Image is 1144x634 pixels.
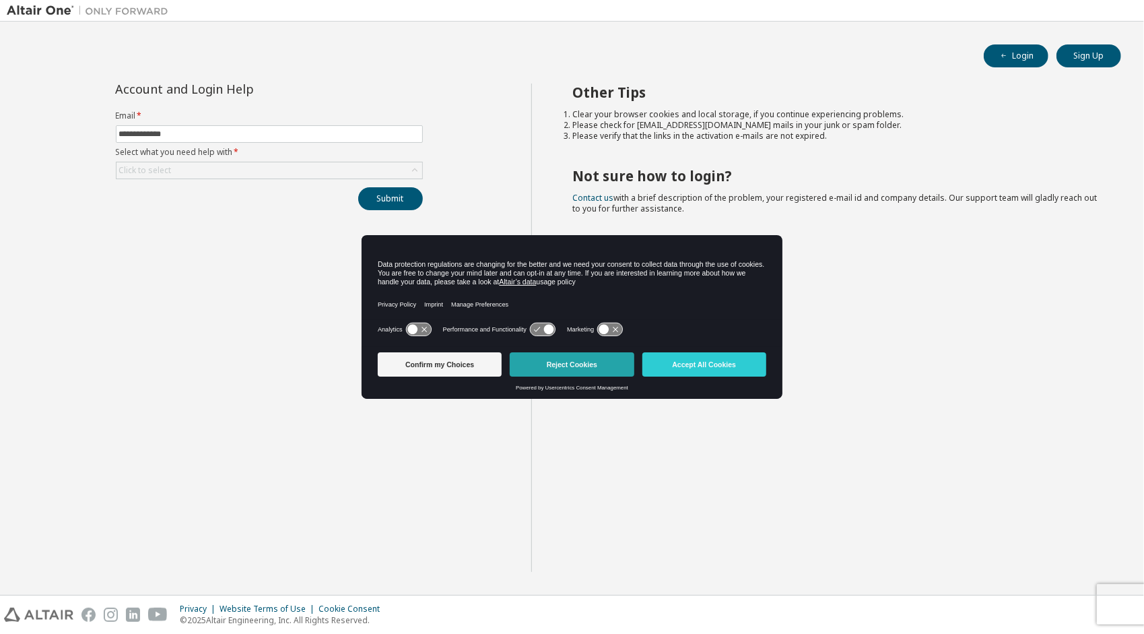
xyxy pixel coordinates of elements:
[220,604,318,614] div: Website Terms of Use
[318,604,388,614] div: Cookie Consent
[572,84,1097,101] h2: Other Tips
[180,614,388,626] p: © 2025 Altair Engineering, Inc. All Rights Reserved.
[116,110,423,121] label: Email
[104,608,118,622] img: instagram.svg
[4,608,73,622] img: altair_logo.svg
[358,187,423,210] button: Submit
[116,147,423,158] label: Select what you need help with
[119,165,172,176] div: Click to select
[572,109,1097,120] li: Clear your browser cookies and local storage, if you continue experiencing problems.
[572,192,613,203] a: Contact us
[572,120,1097,131] li: Please check for [EMAIL_ADDRESS][DOMAIN_NAME] mails in your junk or spam folder.
[7,4,175,18] img: Altair One
[572,192,1097,214] span: with a brief description of the problem, your registered e-mail id and company details. Our suppo...
[116,84,362,94] div: Account and Login Help
[572,167,1097,185] h2: Not sure how to login?
[126,608,140,622] img: linkedin.svg
[572,131,1097,141] li: Please verify that the links in the activation e-mails are not expired.
[116,162,422,179] div: Click to select
[984,44,1048,67] button: Login
[1056,44,1121,67] button: Sign Up
[180,604,220,614] div: Privacy
[148,608,168,622] img: youtube.svg
[81,608,96,622] img: facebook.svg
